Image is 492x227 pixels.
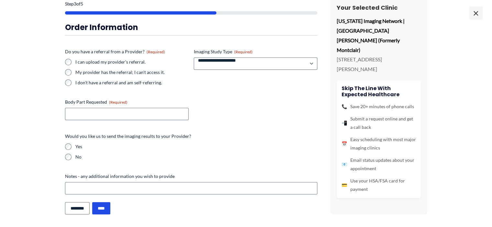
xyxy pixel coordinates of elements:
[342,85,416,97] h4: Skip the line with Expected Healthcare
[75,59,189,65] label: I can upload my provider's referral.
[469,6,482,19] span: ×
[65,133,191,139] legend: Would you like us to send the imaging results to your Provider?
[342,177,416,193] li: Use your HSA/FSA card for payment
[147,49,165,54] span: (Required)
[337,16,421,55] p: [US_STATE] Imaging Network | [GEOGRAPHIC_DATA][PERSON_NAME] (Formerly Montclair)
[194,48,317,55] label: Imaging Study Type
[75,143,317,150] label: Yes
[65,2,317,6] p: Step of
[65,173,317,180] label: Notes - any additional information you wish to provide
[75,154,317,160] label: No
[65,48,165,55] legend: Do you have a referral from a Provider?
[342,102,416,111] li: Save 20+ minutes of phone calls
[342,135,416,152] li: Easy scheduling with most major imaging clinics
[337,4,421,11] h3: Your Selected Clinic
[75,69,189,76] label: My provider has the referral; I can't access it.
[342,156,416,173] li: Email status updates about your appointment
[234,49,253,54] span: (Required)
[65,22,317,32] h3: Order Information
[81,1,83,6] span: 5
[337,55,421,74] p: [STREET_ADDRESS][PERSON_NAME]
[65,99,189,105] label: Body Part Requested
[342,181,347,189] span: 💳
[75,79,189,86] label: I don't have a referral and am self-referring.
[342,139,347,148] span: 📅
[342,160,347,169] span: 📧
[342,119,347,127] span: 📲
[342,115,416,131] li: Submit a request online and get a call back
[74,1,76,6] span: 3
[342,102,347,111] span: 📞
[109,100,127,105] span: (Required)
